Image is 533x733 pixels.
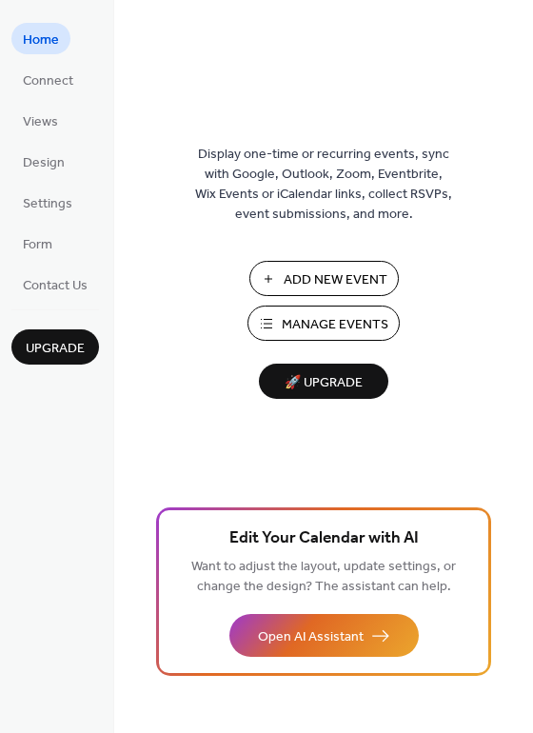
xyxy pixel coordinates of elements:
[11,268,99,300] a: Contact Us
[23,194,72,214] span: Settings
[11,329,99,365] button: Upgrade
[26,339,85,359] span: Upgrade
[23,153,65,173] span: Design
[229,525,419,552] span: Edit Your Calendar with AI
[11,64,85,95] a: Connect
[23,235,52,255] span: Form
[282,315,388,335] span: Manage Events
[23,276,88,296] span: Contact Us
[23,112,58,132] span: Views
[11,146,76,177] a: Design
[259,364,388,399] button: 🚀 Upgrade
[247,306,400,341] button: Manage Events
[23,30,59,50] span: Home
[11,105,69,136] a: Views
[284,270,387,290] span: Add New Event
[11,23,70,54] a: Home
[23,71,73,91] span: Connect
[249,261,399,296] button: Add New Event
[191,554,456,600] span: Want to adjust the layout, update settings, or change the design? The assistant can help.
[270,370,377,396] span: 🚀 Upgrade
[11,228,64,259] a: Form
[229,614,419,657] button: Open AI Assistant
[258,627,364,647] span: Open AI Assistant
[11,187,84,218] a: Settings
[195,145,452,225] span: Display one-time or recurring events, sync with Google, Outlook, Zoom, Eventbrite, Wix Events or ...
